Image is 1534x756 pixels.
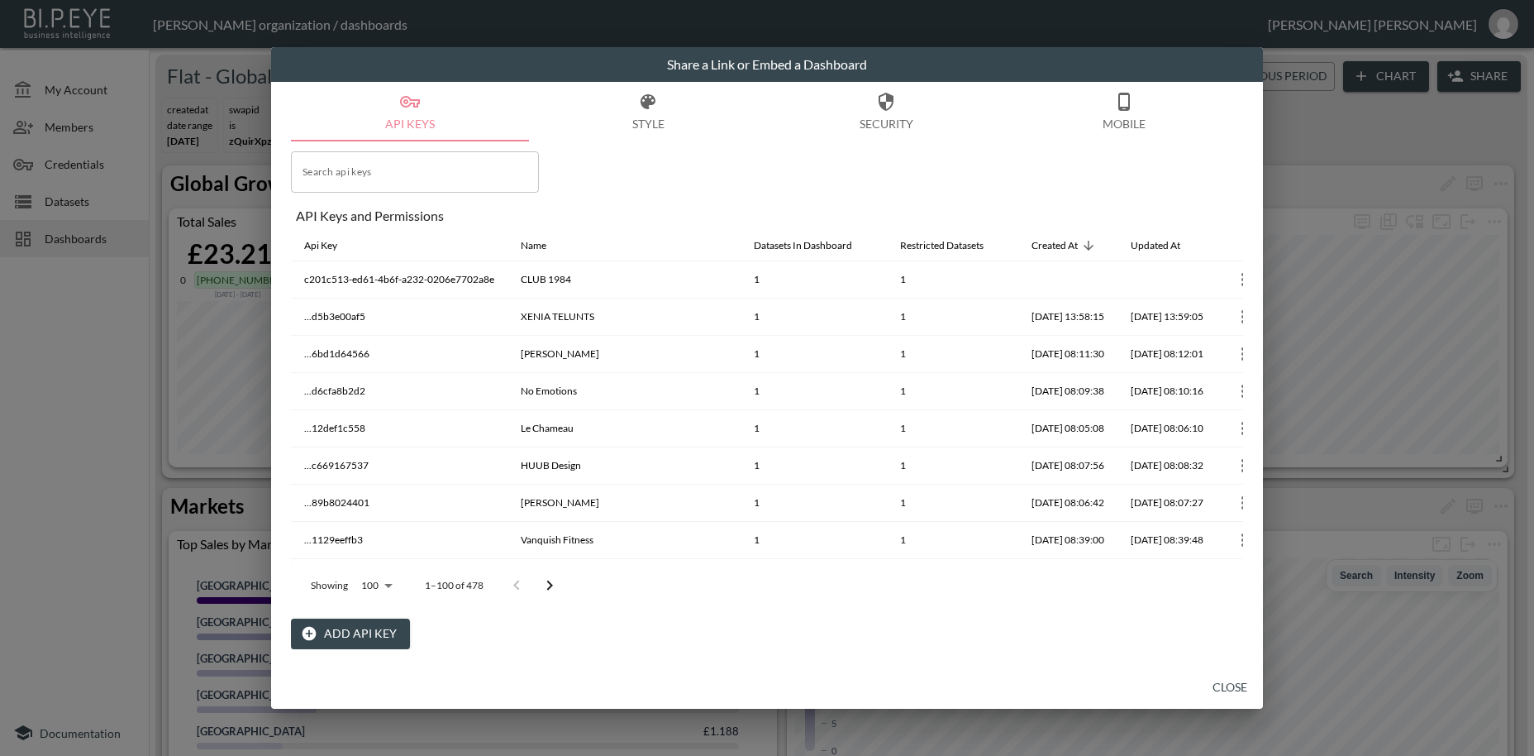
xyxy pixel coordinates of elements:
button: more [1230,527,1256,553]
button: more [1230,341,1256,367]
span: Updated At [1131,236,1202,256]
div: Datasets In Dashboard [754,236,852,256]
th: CLUB 1984 [507,261,741,299]
th: 1 [887,485,1018,522]
button: Close [1203,672,1256,703]
th: 1 [887,559,1018,596]
th: 2025-08-29, 08:39:48 [1117,522,1217,559]
th: Isabella Vrana [507,485,741,522]
button: more [1230,304,1256,330]
span: Api Key [304,236,359,256]
th: ...c669167537 [291,447,507,485]
th: 2025-09-01, 13:59:05 [1117,299,1217,336]
th: Violante Nessi [507,336,741,373]
div: Restricted Datasets [900,236,984,256]
th: {"key":null,"ref":null,"props":{"row":{"id":"4c305d76-24d8-434a-a8f3-93dfa5185b8e","apiKey":"...d... [1217,299,1270,336]
th: {"key":null,"ref":null,"props":{"row":{"id":"0780d4f3-3c48-4c29-8009-2975cca74455","apiKey":"...c... [1217,447,1270,485]
th: ...6bd1d64566 [291,336,507,373]
th: 1 [887,299,1018,336]
th: ...12def1c558 [291,410,507,447]
span: Restricted Datasets [900,236,1005,256]
th: Vanquish Fitness [507,522,741,559]
th: c201c513-ed61-4b6f-a232-0206e7702a8e [291,261,507,299]
button: more [1230,378,1256,404]
th: 1 [741,410,887,447]
th: {"key":null,"ref":null,"props":{"row":{"id":"dc4dd372-0d42-47ce-bd23-f37ddeeefb49","apiKey":"c201... [1217,261,1270,299]
th: 2025-09-01, 08:06:42 [1018,485,1117,522]
th: 2025-08-29, 08:39:00 [1018,522,1117,559]
th: XENIA TELUNTS [507,299,741,336]
button: Add API Key [291,619,410,649]
th: 1 [887,410,1018,447]
th: 1 [887,447,1018,485]
th: 1 [741,261,887,299]
th: 2025-08-29, 08:37:24 [1018,559,1117,596]
p: Showing [311,578,348,592]
p: 1–100 of 478 [425,578,484,592]
th: 1 [741,373,887,410]
button: more [1230,266,1256,293]
th: 2025-09-01, 08:12:01 [1117,336,1217,373]
div: 100 [355,575,398,596]
span: Created At [1031,236,1099,256]
span: Datasets In Dashboard [754,236,874,256]
th: 1 [741,559,887,596]
th: 1 [887,261,1018,299]
button: Security [767,82,1005,141]
th: 2025-09-01, 08:06:10 [1117,410,1217,447]
th: ...89b8024401 [291,485,507,522]
button: Style [529,82,767,141]
div: Updated At [1131,236,1180,256]
th: 2025-09-01, 13:58:15 [1018,299,1117,336]
th: 1 [887,373,1018,410]
button: Mobile [1005,82,1243,141]
th: 1 [741,299,887,336]
th: 1 [887,522,1018,559]
th: {"key":null,"ref":null,"props":{"row":{"id":"393f155a-7a3f-433d-b4ce-dd9ece0f694c","apiKey":"...d... [1217,373,1270,410]
th: 2025-09-01, 08:05:08 [1018,410,1117,447]
th: 2025-08-29, 08:37:52 [1117,559,1217,596]
th: 1 [741,522,887,559]
th: SEFI [507,559,741,596]
div: Created At [1031,236,1078,256]
th: Le Chameau [507,410,741,447]
h2: Share a Link or Embed a Dashboard [271,47,1263,82]
th: ...bae37d862c [291,559,507,596]
div: API Keys and Permissions [296,208,1243,223]
th: ...1129eeffb3 [291,522,507,559]
th: {"key":null,"ref":null,"props":{"row":{"id":"76696755-5a60-497c-839a-408ef979c445","apiKey":"...6... [1217,336,1270,373]
th: 1 [887,336,1018,373]
th: {"key":null,"ref":null,"props":{"row":{"id":"ac160b28-0e67-495c-a28e-5f9cc7856ee2","apiKey":"...b... [1217,559,1270,596]
button: more [1230,490,1256,516]
th: {"key":null,"ref":null,"props":{"row":{"id":"7e3fa9a8-d7fc-4ba1-85fc-fca2616b61b5","apiKey":"...8... [1217,485,1270,522]
th: ...d5b3e00af5 [291,299,507,336]
th: 2025-09-01, 08:07:27 [1117,485,1217,522]
th: 1 [741,336,887,373]
th: 2025-09-01, 08:08:32 [1117,447,1217,485]
button: more [1230,415,1256,442]
th: 1 [741,447,887,485]
th: No Emotions [507,373,741,410]
div: Name [521,236,546,256]
th: 2025-09-01, 08:10:16 [1117,373,1217,410]
th: {"key":null,"ref":null,"props":{"row":{"id":"b706edb6-0538-44cd-ab04-1bc9ac730789","apiKey":"...1... [1217,522,1270,559]
button: more [1230,452,1256,479]
th: ...d6cfa8b2d2 [291,373,507,410]
th: {"key":null,"ref":null,"props":{"row":{"id":"e74c573e-d979-4c51-96f3-6daf1821aa53","apiKey":"...1... [1217,410,1270,447]
button: API Keys [291,82,529,141]
button: Go to next page [533,569,566,602]
th: 2025-09-01, 08:07:56 [1018,447,1117,485]
span: Name [521,236,568,256]
th: HUUB Design [507,447,741,485]
th: 2025-09-01, 08:11:30 [1018,336,1117,373]
div: Api Key [304,236,337,256]
th: 2025-09-01, 08:09:38 [1018,373,1117,410]
th: 1 [741,485,887,522]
